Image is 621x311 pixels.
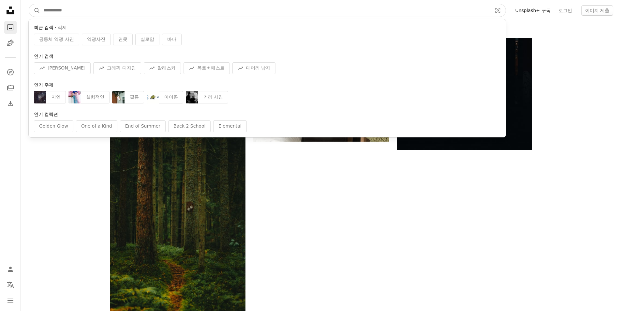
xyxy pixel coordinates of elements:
[4,97,17,110] a: 다운로드 내역
[197,65,225,71] span: 옥토버페스트
[58,24,67,31] button: 삭제
[29,4,40,17] button: Unsplash 검색
[4,81,17,94] a: 컬렉션
[46,91,66,103] div: 자연
[4,278,17,291] button: 언어
[198,91,228,103] div: 거리 사진
[76,120,117,132] div: One of a Kind
[34,24,53,31] span: 최근 검색
[110,206,245,212] a: 울창하고 이끼 낀 숲 사이로 좁은 길이 구불구불합니다.
[125,91,144,103] div: 필름
[34,112,58,117] span: 인기 컬렉션
[167,36,176,43] span: 바다
[554,5,576,16] a: 로그인
[4,263,17,276] a: 로그인 / 가입
[39,36,74,43] span: 공동체 역광 사진
[159,91,183,103] div: 아이콘
[4,21,17,34] a: 사진
[34,82,53,87] span: 인기 주제
[107,65,136,71] span: 그래픽 디자인
[34,91,46,103] img: photo-1758220824544-08877c5a774b
[34,24,501,31] div: ·
[29,4,506,17] form: 사이트 전체에서 이미지 찾기
[4,37,17,50] a: 일러스트
[511,5,554,16] a: Unsplash+ 구독
[110,107,245,311] img: 울창하고 이끼 낀 숲 사이로 좁은 길이 구불구불합니다.
[157,65,176,71] span: 알래스카
[140,36,154,43] span: 실로암
[246,65,270,71] span: 대머리 남자
[87,36,105,43] span: 역광사진
[186,91,198,103] img: premium_photo-1728498509310-23faa8d96510
[4,294,17,307] button: 메뉴
[112,91,125,103] img: premium_photo-1664457241825-600243040ef5
[581,5,613,16] button: 이미지 제출
[4,4,17,18] a: 홈 — Unsplash
[34,54,53,59] span: 인기 검색
[34,120,73,132] div: Golden Glow
[118,36,127,43] span: 연못
[48,65,85,71] span: [PERSON_NAME]
[213,120,246,132] div: Elemental
[4,66,17,79] a: 탐색
[68,91,81,103] img: premium_photo-1758726036920-6b93c720289d
[147,91,159,103] img: vector-1758151882102-79a5675d7b16
[490,4,506,17] button: 시각적 검색
[168,120,211,132] div: Back 2 School
[81,91,110,103] div: 실험적인
[120,120,166,132] div: End of Summer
